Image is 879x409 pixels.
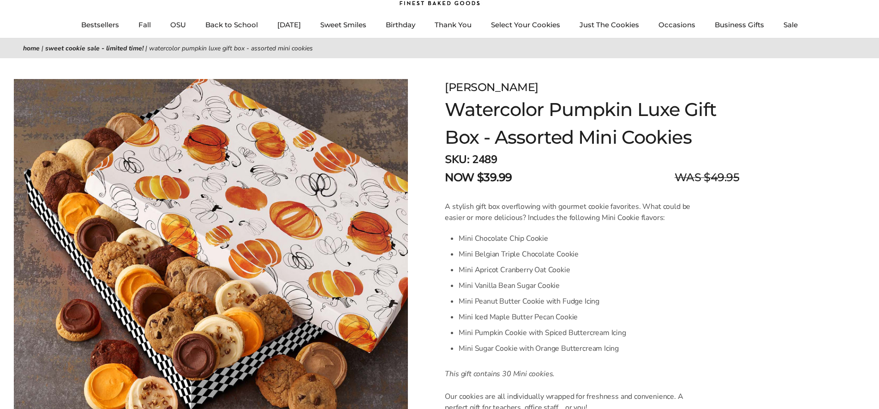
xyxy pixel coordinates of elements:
[42,44,43,53] span: |
[783,20,798,29] a: Sale
[386,20,415,29] a: Birthday
[459,278,697,293] li: Mini Vanilla Bean Sugar Cookie
[459,231,697,246] li: Mini Chocolate Chip Cookie
[459,246,697,262] li: Mini Belgian Triple Chocolate Cookie
[445,369,555,379] em: This gift contains 30 Mini cookies.
[715,20,764,29] a: Business Gifts
[459,293,697,309] li: Mini Peanut Butter Cookie with Fudge Icing
[445,201,697,223] p: A stylish gift box overflowing with gourmet cookie favorites. What could be easier or more delici...
[277,20,301,29] a: [DATE]
[23,43,856,54] nav: breadcrumbs
[472,152,497,167] span: 2489
[445,79,739,96] div: [PERSON_NAME]
[459,309,697,325] li: Mini Iced Maple Butter Pecan Cookie
[445,96,739,151] h1: Watercolor Pumpkin Luxe Gift Box - Assorted Mini Cookies
[459,325,697,341] li: Mini Pumpkin Cookie with Spiced Buttercream Icing
[459,341,697,356] li: Mini Sugar Cookie with Orange Buttercream Icing
[658,20,695,29] a: Occasions
[145,44,147,53] span: |
[459,262,697,278] li: Mini Apricot Cranberry Oat Cookie
[23,44,40,53] a: Home
[445,152,469,167] strong: SKU:
[675,169,739,186] span: WAS $49.95
[138,20,151,29] a: Fall
[45,44,144,53] a: Sweet Cookie Sale - Limited Time!
[81,20,119,29] a: Bestsellers
[320,20,366,29] a: Sweet Smiles
[170,20,186,29] a: OSU
[435,20,472,29] a: Thank You
[445,169,512,186] span: NOW $39.99
[205,20,258,29] a: Back to School
[580,20,639,29] a: Just The Cookies
[491,20,560,29] a: Select Your Cookies
[149,44,313,53] span: Watercolor Pumpkin Luxe Gift Box - Assorted Mini Cookies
